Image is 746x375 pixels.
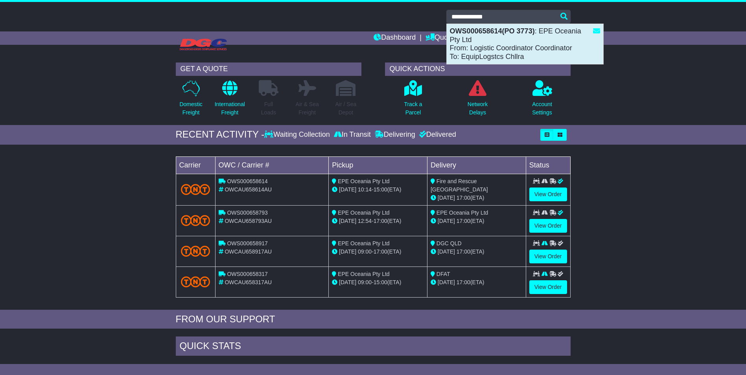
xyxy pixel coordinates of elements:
span: OWCAU658317AU [225,279,272,285]
span: [DATE] [339,248,356,255]
span: 17:00 [457,248,470,255]
span: 10:14 [358,186,372,193]
td: Status [526,156,570,174]
td: OWC / Carrier # [215,156,329,174]
span: [DATE] [339,186,356,193]
div: Quick Stats [176,336,571,358]
p: Domestic Freight [179,100,202,117]
div: RECENT ACTIVITY - [176,129,265,140]
span: OWS000658917 [227,240,268,246]
span: OWS000658317 [227,271,268,277]
span: 17:00 [457,218,470,224]
span: [DATE] [339,279,356,285]
div: (ETA) [431,217,523,225]
a: View Order [529,250,567,263]
span: [DATE] [438,248,455,255]
p: Air / Sea Depot [335,100,357,117]
img: TNT_Domestic.png [181,215,210,226]
span: 15:00 [374,279,387,285]
a: AccountSettings [532,80,553,121]
span: [DATE] [438,218,455,224]
span: OWS000658793 [227,210,268,216]
span: OWCAU658614AU [225,186,272,193]
div: - (ETA) [332,186,424,194]
img: TNT_Domestic.png [181,246,210,256]
span: 17:00 [457,279,470,285]
img: TNT_Domestic.png [181,276,210,287]
div: (ETA) [431,248,523,256]
span: 17:00 [374,218,387,224]
img: TNT_Domestic.png [181,184,210,195]
td: Delivery [427,156,526,174]
span: 17:00 [374,248,387,255]
a: Track aParcel [403,80,422,121]
p: Account Settings [532,100,552,117]
span: 15:00 [374,186,387,193]
div: In Transit [332,131,373,139]
a: InternationalFreight [214,80,245,121]
p: International Freight [215,100,245,117]
span: 12:54 [358,218,372,224]
p: Air & Sea Freight [296,100,319,117]
span: EPE Oceania Pty Ltd [338,240,390,246]
div: : EPE Oceania Pty Ltd From: Logistic Coordinator Coordinator To: EquipLogstcs Chllra [447,24,603,64]
p: Network Delays [468,100,488,117]
div: Waiting Collection [264,131,332,139]
a: Dashboard [374,31,416,45]
span: DFAT [437,271,450,277]
span: OWCAU658793AU [225,218,272,224]
div: - (ETA) [332,278,424,287]
span: EPE Oceania Pty Ltd [437,210,488,216]
p: Track a Parcel [404,100,422,117]
td: Carrier [176,156,215,174]
span: OWS000658614 [227,178,268,184]
span: 09:00 [358,248,372,255]
span: [DATE] [438,279,455,285]
div: GET A QUOTE [176,63,361,76]
a: Quote/Book [425,31,472,45]
a: View Order [529,280,567,294]
a: NetworkDelays [467,80,488,121]
span: 09:00 [358,279,372,285]
a: View Order [529,219,567,233]
a: View Order [529,187,567,201]
div: - (ETA) [332,217,424,225]
span: [DATE] [339,218,356,224]
div: Delivered [417,131,456,139]
p: Full Loads [259,100,278,117]
span: Fire and Rescue [GEOGRAPHIC_DATA] [431,178,488,193]
td: Pickup [329,156,427,174]
div: (ETA) [431,278,523,287]
span: EPE Oceania Pty Ltd [338,210,390,216]
a: DomesticFreight [179,80,203,121]
span: OWCAU658917AU [225,248,272,255]
span: EPE Oceania Pty Ltd [338,271,390,277]
div: Delivering [373,131,417,139]
strong: OWS000658614(PO 3773) [450,27,535,35]
div: - (ETA) [332,248,424,256]
div: FROM OUR SUPPORT [176,314,571,325]
div: QUICK ACTIONS [385,63,571,76]
span: [DATE] [438,195,455,201]
span: DGC QLD [437,240,462,246]
span: EPE Oceania Pty Ltd [338,178,390,184]
span: 17:00 [457,195,470,201]
div: (ETA) [431,194,523,202]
